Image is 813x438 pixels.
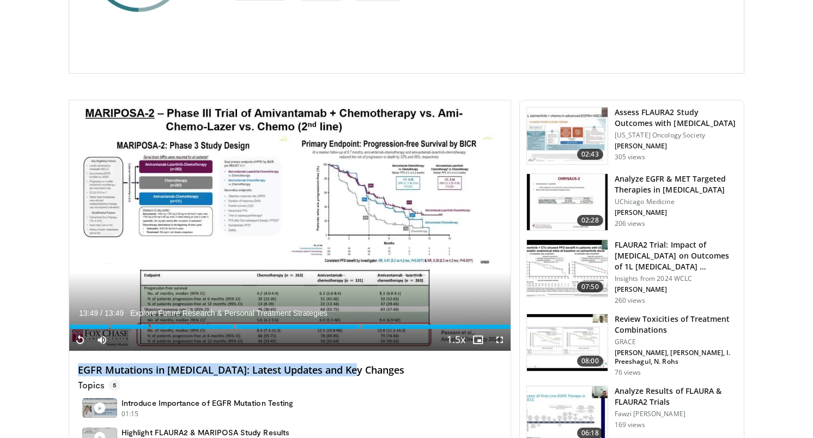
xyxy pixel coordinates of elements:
span: 08:00 [577,356,603,367]
p: 01:15 [122,409,139,419]
img: 52873811-ebe3-4ff7-b659-a6881f0d486c.150x105_q85_crop-smart_upscale.jpg [527,107,608,164]
a: 02:43 Assess FLAURA2 Study Outcomes with [MEDICAL_DATA] [US_STATE] Oncology Society [PERSON_NAME]... [526,107,737,165]
h4: Highlight FLAURA2 & MARIPOSA Study Results [122,428,289,437]
span: 02:43 [577,149,603,160]
h4: Introduce Importance of EGFR Mutation Testing [122,398,293,408]
p: [PERSON_NAME], [PERSON_NAME], I. Preeshagul, N. Rohs [615,349,737,366]
a: 07:50 FLAURA2 Trial: Impact of [MEDICAL_DATA] on Outcomes of 1L [MEDICAL_DATA] … Insights from 20... [526,239,737,305]
video-js: Video Player [69,100,511,351]
span: 13:49 [79,309,98,317]
span: Explore Future Research & Personal Treatment Strategies [130,308,327,318]
p: UChicago Medicine [615,197,737,206]
h3: Assess FLAURA2 Study Outcomes with [MEDICAL_DATA] [615,107,737,129]
h3: Analyze EGFR & MET Targeted Therapies in [MEDICAL_DATA] [615,173,737,195]
p: 76 views [615,368,641,377]
button: Playback Rate [445,329,467,351]
p: [US_STATE] Oncology Society [615,131,737,140]
span: 5 [108,380,120,391]
a: 08:00 Review Toxicities of Treatment Combinations GRACE [PERSON_NAME], [PERSON_NAME], I. Preeshag... [526,314,737,377]
span: / [100,309,102,317]
p: [PERSON_NAME] [615,142,737,151]
h4: EGFR Mutations in [MEDICAL_DATA]: Latest Updates and Key Changes [78,364,502,376]
h3: Analyze Results of FLAURA & FLAURA2 Trials [615,386,737,407]
p: [PERSON_NAME] [615,208,737,217]
a: 02:28 Analyze EGFR & MET Targeted Therapies in [MEDICAL_DATA] UChicago Medicine [PERSON_NAME] 206... [526,173,737,231]
span: 02:28 [577,215,603,226]
h3: FLAURA2 Trial: Impact of [MEDICAL_DATA] on Outcomes of 1L [MEDICAL_DATA] … [615,239,737,272]
div: Progress Bar [69,325,511,329]
p: 169 views [615,421,645,429]
span: 13:49 [105,309,124,317]
button: Replay [69,329,91,351]
p: 305 views [615,153,645,161]
button: Mute [91,329,113,351]
button: Fullscreen [489,329,511,351]
p: GRACE [615,338,737,346]
p: 206 views [615,219,645,228]
p: Topics [78,380,120,391]
p: [PERSON_NAME] [615,285,737,294]
p: Fawzi [PERSON_NAME] [615,410,737,418]
img: 2e1922ae-bf6e-4f15-9c69-f859f29ede46.150x105_q85_crop-smart_upscale.jpg [527,240,608,297]
button: Enable picture-in-picture mode [467,329,489,351]
img: e464c1d6-e3e0-41b1-a5e7-4aa4848a4ba6.150x105_q85_crop-smart_upscale.jpg [527,174,608,231]
img: 2193b68e-723c-4702-8303-69b9ff06eeab.150x105_q85_crop-smart_upscale.jpg [527,314,608,371]
p: 260 views [615,296,645,305]
span: 07:50 [577,281,603,292]
h3: Review Toxicities of Treatment Combinations [615,314,737,335]
p: Insights from 2024 WCLC [615,274,737,283]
